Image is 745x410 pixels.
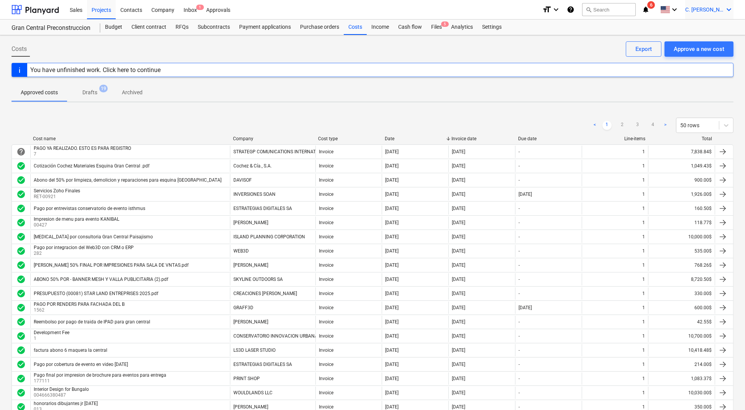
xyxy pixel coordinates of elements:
div: 7,838.84$ [648,146,715,158]
div: Invoice [319,277,333,282]
div: [DATE] [385,404,399,410]
span: check_circle [16,232,26,241]
iframe: Chat Widget [707,373,745,410]
div: - [519,404,520,410]
button: Approve a new cost [665,41,734,57]
div: Invoice was approved [16,190,26,199]
span: check_circle [16,303,26,312]
div: 1 [642,220,645,225]
a: Analytics [446,20,478,35]
span: 1 [196,5,204,10]
div: Invoice is waiting for an approval [16,147,26,156]
div: [DATE] [452,177,465,183]
i: format_size [542,5,551,14]
div: [DATE] [452,220,465,225]
div: Invoice [319,163,333,169]
span: check_circle [16,289,26,298]
span: check_circle [16,346,26,355]
div: Invoice was approved [16,360,26,369]
a: Costs [344,20,367,35]
div: Cotización Cochez Materiales Esquina Gran Central .pdf [34,163,149,169]
div: - [519,291,520,296]
div: SKYLINE OUTDOORS SA [233,277,283,282]
div: Payment applications [235,20,295,35]
div: Income [367,20,394,35]
a: Next page [661,121,670,130]
div: Invoice [319,376,333,381]
div: ISLAND PLANNING CORPORATION [233,234,305,239]
p: RET-00921 [34,194,82,200]
div: ESTRATEGIAS DIGITALES SA [233,362,292,367]
span: check_circle [16,374,26,383]
div: Approve a new cost [674,44,724,54]
a: Purchase orders [295,20,344,35]
div: Invoice [319,149,333,154]
div: Invoice date [451,136,512,141]
div: [PERSON_NAME] [233,319,268,325]
div: 1 [642,348,645,353]
div: 1 [642,333,645,339]
a: Page 2 [618,121,627,130]
div: Invoice was approved [16,232,26,241]
div: - [519,390,520,395]
div: Invoice [319,206,333,211]
div: Line-items [585,136,645,141]
div: - [519,234,520,239]
div: Invoice was approved [16,374,26,383]
span: check_circle [16,161,26,171]
div: Cost name [33,136,227,141]
span: help [16,147,26,156]
span: check_circle [16,204,26,213]
a: Subcontracts [193,20,235,35]
div: [DATE] [452,149,465,154]
p: 1 [34,335,71,342]
div: 10,418.48$ [648,344,715,356]
div: [DATE] [452,305,465,310]
p: Drafts [82,89,97,97]
div: WEB3D [233,248,249,254]
span: search [586,7,592,13]
div: Invoice [319,248,333,254]
div: Invoice [319,220,333,225]
div: [DATE] [452,192,465,197]
div: Budget [100,20,127,35]
div: You have unfinished work. Click here to continue [30,66,161,74]
div: [DATE] [452,404,465,410]
div: CONSERVATORIO INNOVACION URBANA S. DE RL [233,333,336,339]
div: [DATE] [452,206,465,211]
div: PAGO POR RENDERS PARA FACHADA DEL B [34,302,125,307]
div: [DATE] [452,390,465,395]
div: Settings [478,20,506,35]
div: [DATE] [452,234,465,239]
a: Page 1 is your current page [602,121,612,130]
div: Reembolso por pago de traida de IPAD para gran central [34,319,150,325]
div: [DATE] [452,376,465,381]
div: [DATE] [385,262,399,268]
div: DAVISOF [233,177,252,183]
div: Invoice [319,234,333,239]
div: Impresion de menu para evento KANIBAL [34,216,119,222]
div: WOULDLANDS LLC [233,390,272,395]
div: ESTRATEGIAS DIGITALES SA [233,206,292,211]
span: check_circle [16,360,26,369]
div: 42.55$ [648,316,715,328]
p: 7 [34,151,133,157]
span: check_circle [16,246,26,256]
div: 118.77$ [648,216,715,229]
div: [DATE] [385,362,399,367]
div: [DATE] [385,206,399,211]
div: [DATE] [385,248,399,254]
div: [DATE] [519,192,532,197]
i: keyboard_arrow_down [670,5,679,14]
div: 1,083.37$ [648,372,715,385]
div: Invoice [319,362,333,367]
div: 1 [642,277,645,282]
div: [DATE] [385,149,399,154]
div: - [519,177,520,183]
a: Page 4 [648,121,658,130]
div: Invoice was approved [16,161,26,171]
div: PRESUPUESTO (00081) STAR LAND ENTREPRISES 2025.pdf [34,291,158,296]
div: 330.00$ [648,287,715,300]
